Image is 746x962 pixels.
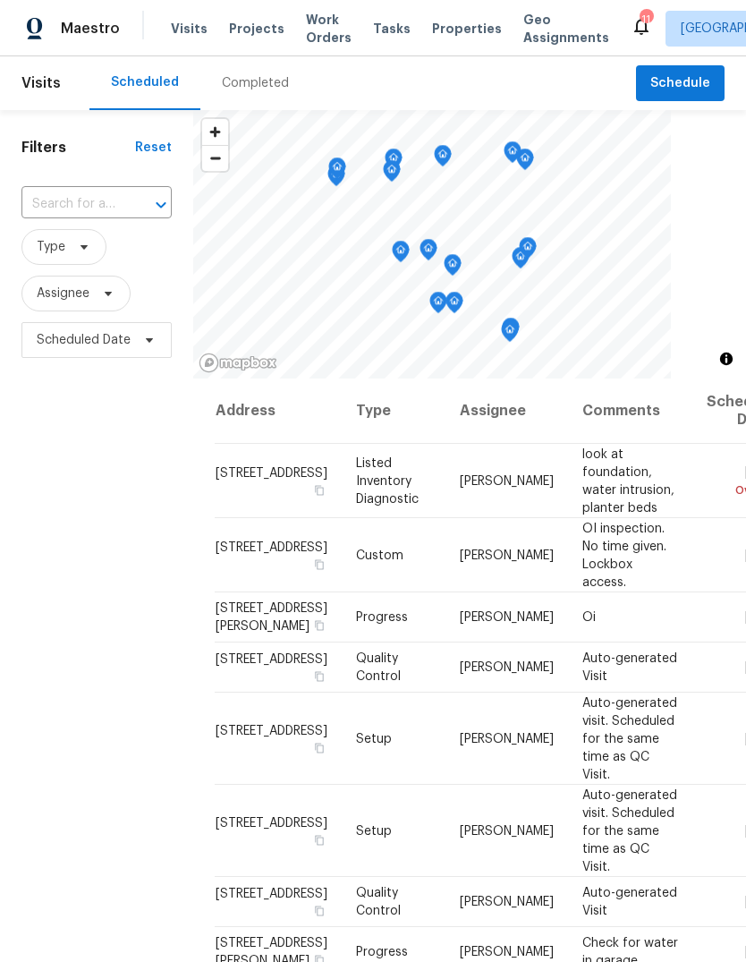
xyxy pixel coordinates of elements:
span: Properties [432,20,502,38]
span: Setup [356,732,392,745]
div: Map marker [504,141,521,169]
span: [PERSON_NAME] [460,896,554,908]
span: OI inspection. No time given. Lockbox access. [582,522,666,588]
div: Map marker [445,292,463,319]
span: [STREET_ADDRESS][PERSON_NAME] [216,602,327,633]
span: Zoom out [202,146,228,171]
div: Map marker [444,254,462,282]
th: Type [342,379,445,444]
button: Zoom in [202,119,228,145]
span: Maestro [61,20,120,38]
span: [STREET_ADDRESS] [216,466,327,479]
th: Comments [568,379,692,444]
span: Tasks [373,22,411,35]
span: Visits [21,64,61,103]
h1: Filters [21,139,135,157]
span: Quality Control [356,887,401,917]
span: Toggle attribution [721,349,732,369]
button: Open [148,192,174,217]
span: Schedule [650,72,710,95]
div: Map marker [328,157,346,185]
span: Custom [356,549,403,561]
div: Map marker [429,292,447,319]
span: [PERSON_NAME] [460,549,554,561]
div: Map marker [327,165,345,192]
div: Map marker [434,145,452,173]
div: Reset [135,139,172,157]
span: Work Orders [306,11,352,47]
span: Progress [356,946,408,958]
button: Copy Address [311,903,327,919]
span: Visits [171,20,208,38]
span: Listed Inventory Diagnostic [356,456,419,505]
span: Oi [582,611,596,624]
th: Address [215,379,342,444]
span: [PERSON_NAME] [460,474,554,487]
span: [PERSON_NAME] [460,661,554,674]
span: Assignee [37,285,89,302]
button: Copy Address [311,617,327,634]
span: [STREET_ADDRESS] [216,816,327,829]
span: Projects [229,20,284,38]
div: Map marker [516,149,534,176]
span: [STREET_ADDRESS] [216,724,327,736]
span: [PERSON_NAME] [460,824,554,837]
span: [STREET_ADDRESS] [216,888,327,900]
input: Search for an address... [21,191,122,218]
canvas: Map [193,110,671,379]
div: Map marker [392,241,410,268]
span: look at foundation, water intrusion, planter beds [582,447,674,514]
button: Copy Address [311,556,327,572]
th: Assignee [445,379,568,444]
div: Map marker [501,320,519,348]
div: Completed [222,74,289,92]
button: Toggle attribution [716,348,737,370]
button: Zoom out [202,145,228,171]
a: Mapbox homepage [199,353,277,373]
div: 11 [640,11,652,29]
span: Setup [356,824,392,837]
button: Copy Address [311,481,327,498]
button: Copy Address [311,668,327,685]
span: Auto-generated Visit [582,887,677,917]
span: [PERSON_NAME] [460,732,554,745]
button: Copy Address [311,831,327,847]
span: [STREET_ADDRESS] [216,541,327,553]
button: Schedule [636,65,725,102]
div: Scheduled [111,73,179,91]
span: Auto-generated Visit [582,652,677,683]
span: Auto-generated visit. Scheduled for the same time as QC Visit. [582,788,677,873]
span: Type [37,238,65,256]
div: Map marker [512,247,530,275]
span: Scheduled Date [37,331,131,349]
span: [STREET_ADDRESS] [216,653,327,666]
span: Geo Assignments [523,11,609,47]
button: Copy Address [311,739,327,755]
span: Progress [356,611,408,624]
span: [PERSON_NAME] [460,611,554,624]
span: [PERSON_NAME] [460,946,554,958]
div: Map marker [385,149,403,176]
div: Map marker [420,239,437,267]
div: Map marker [519,237,537,265]
div: Map marker [383,160,401,188]
span: Auto-generated visit. Scheduled for the same time as QC Visit. [582,696,677,780]
div: Map marker [502,318,520,345]
span: Quality Control [356,652,401,683]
